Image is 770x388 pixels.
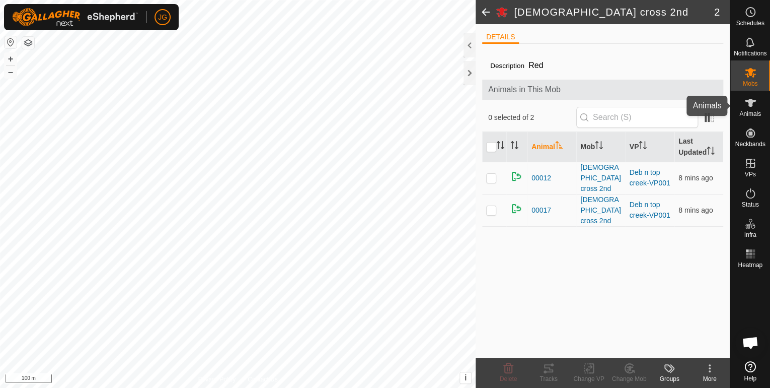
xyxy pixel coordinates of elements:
a: Deb n top creek-VP001 [630,201,670,219]
span: 2 [714,5,720,20]
div: Change Mob [609,374,649,383]
p-sorticon: Activate to sort [707,148,715,156]
div: [DEMOGRAPHIC_DATA] cross 2nd [580,195,621,226]
div: Open chat [735,328,765,358]
span: VPs [744,171,755,177]
div: Change VP [569,374,609,383]
img: returning on [510,170,522,182]
span: Delete [500,375,517,382]
input: Search (S) [576,107,698,128]
p-sorticon: Activate to sort [496,143,504,151]
button: i [460,372,471,383]
p-sorticon: Activate to sort [555,143,563,151]
button: – [5,66,17,78]
div: [DEMOGRAPHIC_DATA] cross 2nd [580,162,621,194]
img: Gallagher Logo [12,8,138,26]
span: 00017 [531,205,551,216]
th: Mob [576,132,625,162]
img: returning on [510,203,522,215]
span: Help [744,375,756,381]
div: Groups [649,374,689,383]
span: Neckbands [735,141,765,147]
span: Mobs [743,81,757,87]
span: Status [741,202,758,208]
span: 0 selected of 2 [488,112,576,123]
button: + [5,53,17,65]
a: Deb n top creek-VP001 [630,168,670,187]
span: Infra [744,232,756,238]
span: Heatmap [738,262,762,268]
button: Map Layers [22,37,34,49]
span: 9 Sept 2025, 5:45 am [678,206,713,214]
p-sorticon: Activate to sort [595,143,603,151]
label: Description [490,62,524,70]
span: Animals in This Mob [488,84,717,96]
span: Animals [739,111,761,117]
a: Help [730,357,770,385]
th: Last Updated [674,132,723,162]
th: VP [626,132,674,162]
th: Animal [527,132,576,162]
p-sorticon: Activate to sort [639,143,647,151]
span: Red [524,57,547,74]
a: Privacy Policy [198,375,236,384]
span: 00012 [531,173,551,183]
div: Tracks [528,374,569,383]
button: Reset Map [5,36,17,48]
a: Contact Us [248,375,277,384]
li: DETAILS [482,32,519,44]
p-sorticon: Activate to sort [510,143,518,151]
span: i [465,373,467,382]
span: 9 Sept 2025, 5:45 am [678,174,713,182]
h2: [DEMOGRAPHIC_DATA] cross 2nd [514,6,714,18]
span: JG [158,12,167,23]
div: More [689,374,730,383]
span: Schedules [736,20,764,26]
span: Notifications [734,50,766,56]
